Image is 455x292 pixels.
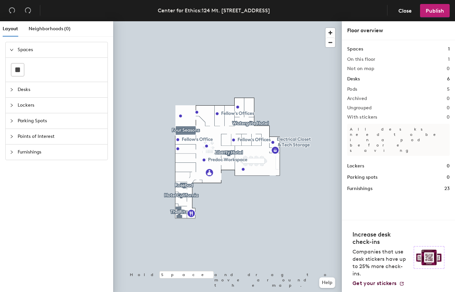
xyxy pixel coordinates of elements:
[347,105,372,111] h2: Ungrouped
[352,280,396,286] span: Get your stickers
[347,46,363,53] h1: Spaces
[393,4,417,17] button: Close
[347,75,360,83] h1: Desks
[347,124,450,156] p: All desks need to be in a pod before saving
[18,145,104,160] span: Furnishings
[398,8,412,14] span: Close
[352,231,410,245] h4: Increase desk check-ins
[447,96,450,101] h2: 0
[347,115,377,120] h2: With stickers
[448,57,450,62] h2: 1
[448,46,450,53] h1: 1
[447,162,450,170] h1: 0
[18,42,104,57] span: Spaces
[447,105,450,111] h2: 0
[444,185,450,192] h1: 23
[3,26,18,32] span: Layout
[447,115,450,120] h2: 0
[347,174,377,181] h1: Parking spots
[10,103,14,107] span: collapsed
[426,8,444,14] span: Publish
[10,88,14,92] span: collapsed
[447,174,450,181] h1: 0
[5,4,19,17] button: Undo (⌘ + Z)
[420,4,450,17] button: Publish
[319,277,335,288] button: Help
[10,119,14,123] span: collapsed
[414,246,444,269] img: Sticker logo
[10,150,14,154] span: collapsed
[29,26,71,32] span: Neighborhoods (0)
[10,48,14,52] span: expanded
[347,66,374,71] h2: Not on map
[347,57,375,62] h2: On this floor
[447,75,450,83] h1: 6
[347,185,372,192] h1: Furnishings
[347,27,450,35] div: Floor overview
[18,113,104,129] span: Parking Spots
[352,280,404,287] a: Get your stickers
[352,248,410,277] p: Companies that use desk stickers have up to 25% more check-ins.
[347,87,357,92] h2: Pods
[18,82,104,97] span: Desks
[347,162,364,170] h1: Lockers
[347,96,367,101] h2: Archived
[10,135,14,139] span: collapsed
[18,129,104,144] span: Points of Interest
[21,4,35,17] button: Redo (⌘ + ⇧ + Z)
[447,87,450,92] h2: 5
[447,66,450,71] h2: 0
[18,98,104,113] span: Lockers
[158,6,270,15] div: Center for Ethics:124 Mt. [STREET_ADDRESS]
